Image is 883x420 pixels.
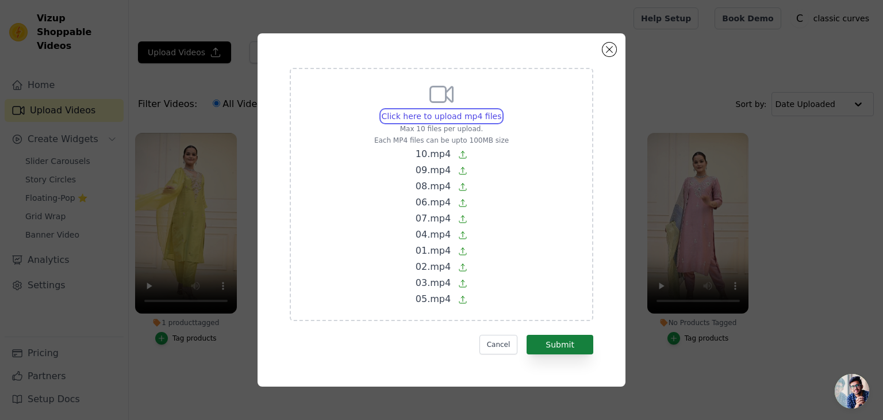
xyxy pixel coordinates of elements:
[416,293,451,304] span: 05.mp4
[416,165,451,175] span: 09.mp4
[374,124,509,133] p: Max 10 files per upload.
[416,181,451,192] span: 08.mp4
[416,245,451,256] span: 01.mp4
[374,136,509,145] p: Each MP4 files can be upto 100MB size
[527,335,593,354] button: Submit
[835,374,869,408] div: Open chat
[479,335,518,354] button: Cancel
[416,229,451,240] span: 04.mp4
[416,277,451,288] span: 03.mp4
[416,148,451,159] span: 10.mp4
[416,213,451,224] span: 07.mp4
[382,112,502,121] span: Click here to upload mp4 files
[416,261,451,272] span: 02.mp4
[416,197,451,208] span: 06.mp4
[602,43,616,56] button: Close modal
